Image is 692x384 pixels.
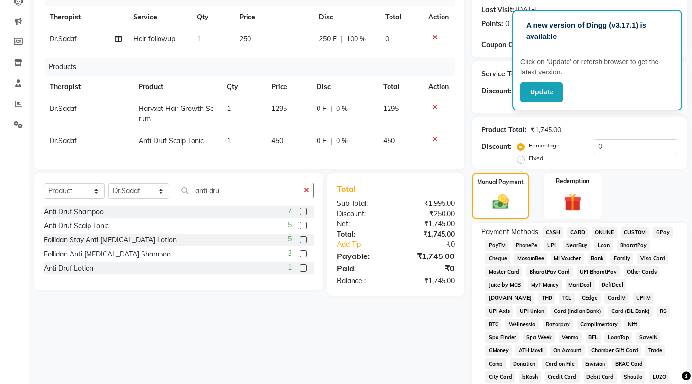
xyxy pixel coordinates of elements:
[485,293,534,304] span: [DOMAIN_NAME]
[637,253,668,264] span: Visa Card
[317,104,326,114] span: 0 F
[542,227,563,238] span: CASH
[288,206,292,216] span: 7
[577,319,621,330] span: Complimentary
[330,136,332,146] span: |
[330,104,332,114] span: |
[588,253,607,264] span: Bank
[657,306,670,317] span: RS
[485,253,510,264] span: Cheque
[317,136,326,146] span: 0 F
[44,221,109,231] div: Anti Druf Scalp Tonic
[543,319,573,330] span: Razorpay
[520,57,674,77] p: Click on ‘Update’ or refersh browser to get the latest version.
[582,358,608,369] span: Envision
[346,34,366,44] span: 100 %
[45,58,462,76] div: Products
[544,240,559,251] span: UPI
[523,332,555,343] span: Spa Week
[610,253,633,264] span: Family
[330,262,396,274] div: Paid:
[567,227,588,238] span: CARD
[529,141,560,150] label: Percentage
[385,35,389,43] span: 0
[485,358,506,369] span: Comp
[396,276,462,286] div: ₹1,745.00
[423,6,455,28] th: Action
[330,250,396,262] div: Payable:
[396,219,462,229] div: ₹1,745.00
[377,76,423,98] th: Total
[133,35,175,43] span: Hair followup
[311,76,377,98] th: Disc
[271,104,287,113] span: 1295
[139,104,214,123] span: Harvxat Hair Growth Serum
[579,293,601,304] span: CEdge
[485,266,522,277] span: Master Card
[556,177,589,185] label: Redemption
[396,199,462,209] div: ₹1,995.00
[551,306,604,317] span: Card (Indian Bank)
[577,266,620,277] span: UPI BharatPay
[633,293,654,304] span: UPI M
[313,6,379,28] th: Disc
[584,371,617,383] span: Debit Card
[330,219,396,229] div: Net:
[50,136,77,145] span: Dr.Sadaf
[288,248,292,258] span: 3
[624,266,660,277] span: Other Cards
[481,40,547,50] div: Coupon Code
[485,371,515,383] span: City Card
[519,371,541,383] span: bKash
[337,184,359,194] span: Total
[44,207,104,217] div: Anti Druf Shampoo
[515,345,547,356] span: ATH Movil
[227,136,231,145] span: 1
[133,76,221,98] th: Product
[526,20,668,42] p: A new version of Dingg (v3.17.1) is available
[221,76,266,98] th: Qty
[551,253,584,264] span: MI Voucher
[592,227,617,238] span: ONLINE
[336,136,348,146] span: 0 %
[177,183,300,198] input: Search or Scan
[319,34,337,44] span: 250 F
[624,319,640,330] span: Nift
[50,35,77,43] span: Dr.Sadaf
[526,266,573,277] span: BharatPay Card
[621,371,645,383] span: Shoutlo
[550,345,585,356] span: On Account
[330,239,407,250] a: Add Tip
[531,125,561,135] div: ₹1,745.00
[586,332,601,343] span: BFL
[407,239,462,250] div: ₹0
[481,5,514,15] div: Last Visit:
[604,332,632,343] span: LoanTap
[227,104,231,113] span: 1
[330,276,396,286] div: Balance :
[383,104,399,113] span: 1295
[516,5,537,15] div: [DATE]
[239,35,251,43] span: 250
[379,6,423,28] th: Total
[588,345,641,356] span: Chamber Gift Card
[636,332,660,343] span: SaveIN
[44,76,133,98] th: Therapist
[505,19,509,29] div: 0
[481,125,527,135] div: Product Total:
[481,69,526,79] div: Service Total:
[481,227,538,237] span: Payment Methods
[513,240,540,251] span: PhonePe
[559,332,582,343] span: Venmo
[396,250,462,262] div: ₹1,745.00
[505,319,539,330] span: Wellnessta
[485,319,501,330] span: BTC
[266,76,311,98] th: Price
[396,209,462,219] div: ₹250.00
[612,358,646,369] span: BRAC Card
[191,6,233,28] th: Qty
[481,19,503,29] div: Points:
[649,371,669,383] span: LUZO
[621,227,649,238] span: CUSTOM
[559,293,575,304] span: TCL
